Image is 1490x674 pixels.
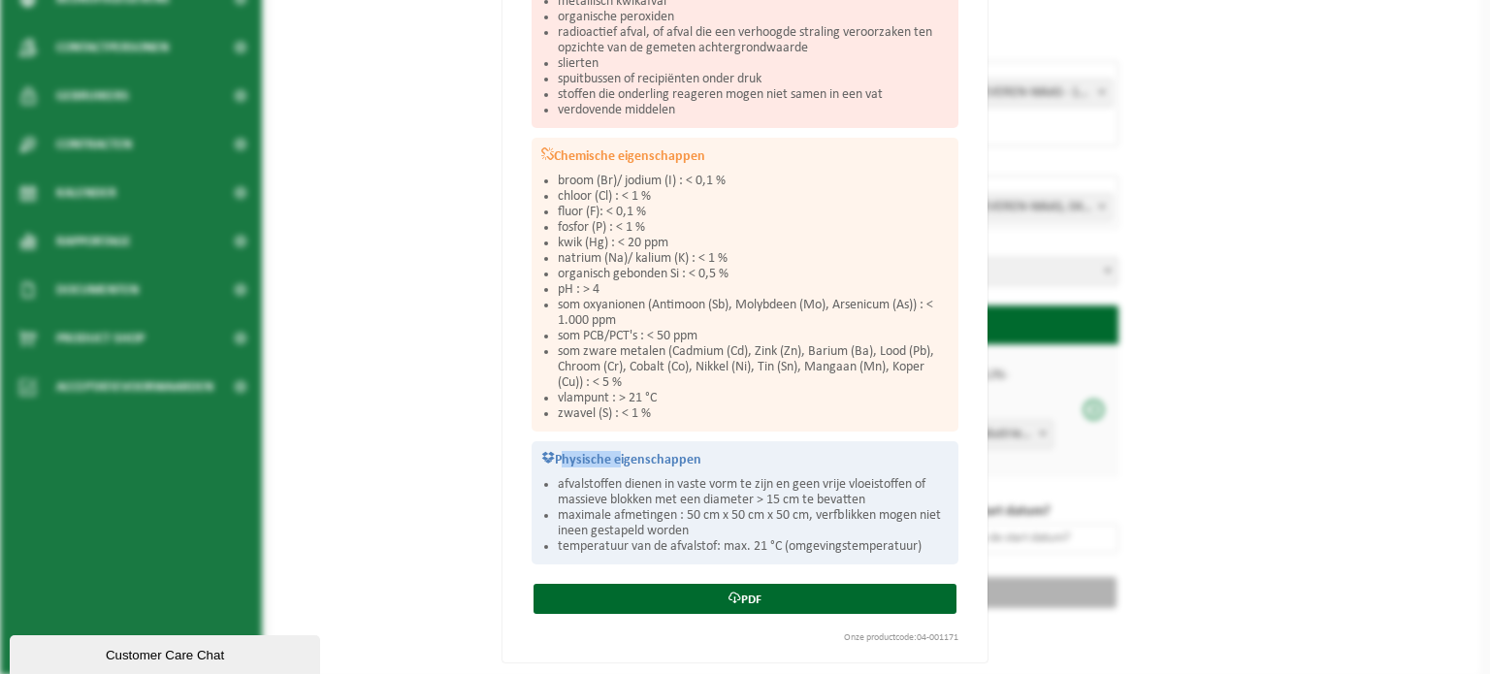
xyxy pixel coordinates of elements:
li: som PCB/PCT's : < 50 ppm [558,329,949,344]
li: maximale afmetingen : 50 cm x 50 cm x 50 cm, verfblikken mogen niet ineen gestapeld worden [558,508,949,539]
div: Onze productcode:04-001171 [522,633,968,643]
li: chloor (Cl) : < 1 % [558,189,949,205]
li: kwik (Hg) : < 20 ppm [558,236,949,251]
li: afvalstoffen dienen in vaste vorm te zijn en geen vrije vloeistoffen of massieve blokken met een ... [558,477,949,508]
li: spuitbussen of recipiënten onder druk [558,72,949,87]
li: temperatuur van de afvalstof: max. 21 °C (omgevingstemperatuur) [558,539,949,555]
h3: Physische eigenschappen [541,451,949,467]
li: slierten [558,56,949,72]
li: fosfor (P) : < 1 % [558,220,949,236]
h3: Chemische eigenschappen [541,147,949,164]
li: natrium (Na)/ kalium (K) : < 1 % [558,251,949,267]
li: stoffen die onderling reageren mogen niet samen in een vat [558,87,949,103]
li: pH : > 4 [558,282,949,298]
li: radioactief afval, of afval die een verhoogde straling veroorzaken ten opzichte van de gemeten ac... [558,25,949,56]
li: broom (Br)/ jodium (I) : < 0,1 % [558,174,949,189]
li: som oxyanionen (Antimoon (Sb), Molybdeen (Mo), Arsenicum (As)) : < 1.000 ppm [558,298,949,329]
li: verdovende middelen [558,103,949,118]
li: organische peroxiden [558,10,949,25]
a: PDF [534,584,956,614]
li: organisch gebonden Si : < 0,5 % [558,267,949,282]
li: fluor (F): < 0,1 % [558,205,949,220]
li: zwavel (S) : < 1 % [558,406,949,422]
li: vlampunt : > 21 °C [558,391,949,406]
iframe: chat widget [10,631,324,674]
li: som zware metalen (Cadmium (Cd), Zink (Zn), Barium (Ba), Lood (Pb), Chroom (Cr), Cobalt (Co), Nik... [558,344,949,391]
